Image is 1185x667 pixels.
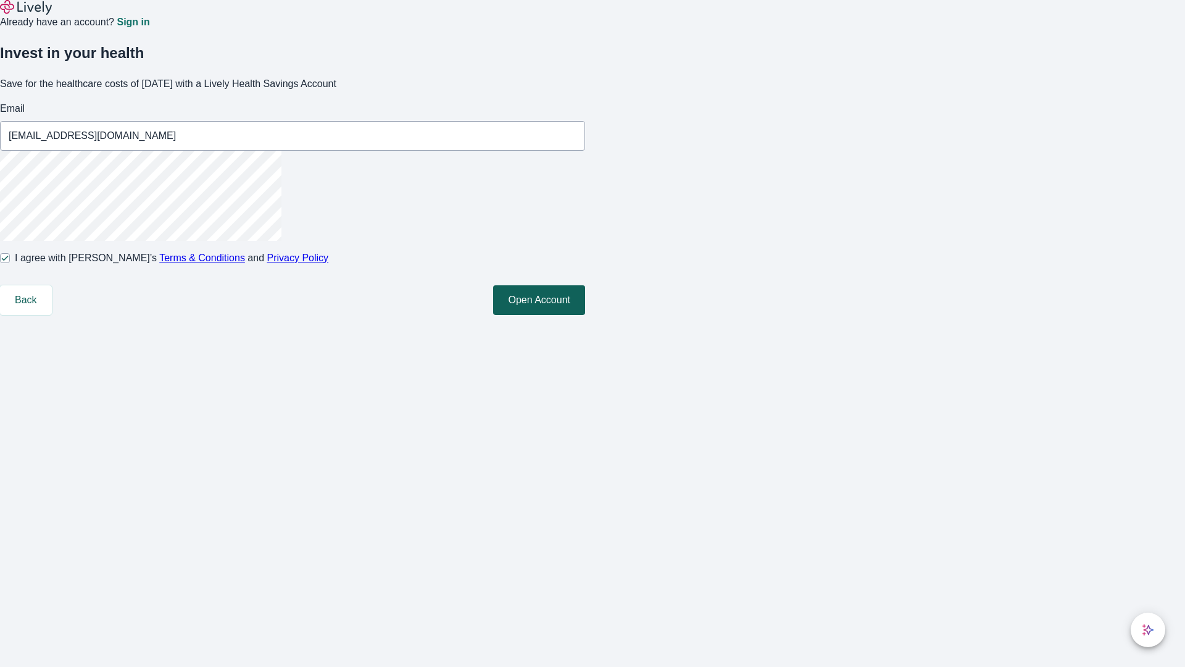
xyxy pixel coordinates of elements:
a: Privacy Policy [267,253,329,263]
a: Terms & Conditions [159,253,245,263]
button: chat [1131,613,1165,647]
svg: Lively AI Assistant [1142,624,1154,636]
span: I agree with [PERSON_NAME]’s and [15,251,328,266]
button: Open Account [493,285,585,315]
a: Sign in [117,17,149,27]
